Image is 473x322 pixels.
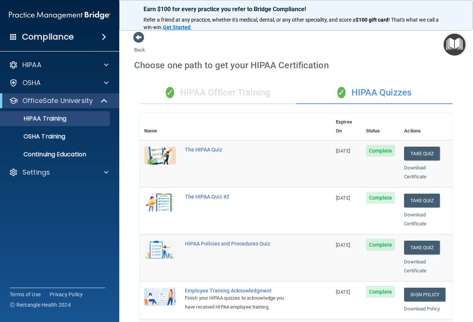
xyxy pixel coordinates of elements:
th: Actions [400,113,452,140]
div: The HIPAA Quiz #2 [185,194,294,200]
div: HIPAA Policies and Procedures Quiz [185,241,294,247]
a: Back [134,38,145,53]
a: Get Started [163,24,192,30]
div: Choose one path to get your HIPAA Certification [134,54,458,76]
span: [DATE] [336,242,350,248]
a: Settings [9,168,108,177]
span: ✓ [166,87,174,98]
p: HIPAA Training [5,115,66,122]
span: [DATE] [336,289,350,295]
strong: Get Started [163,24,190,30]
span: Refer a friend at any practice, whether it's medical, dental, or any other speciality, and score a [144,17,356,23]
span: Complete [366,239,395,251]
div: The HIPAA Quiz [185,147,294,153]
span: ✓ [337,87,346,98]
div: Employee Training Acknowledgment [185,288,294,294]
span: [DATE] [336,148,350,154]
a: Privacy Policy [50,291,83,298]
a: Download Certificate [404,165,426,179]
a: OSHA [9,78,108,87]
th: Expires On [331,113,361,140]
p: HIPAA [22,60,41,69]
span: Ⓒ Rectangle Health 2024 [10,301,71,309]
span: ! That's what we call a win-win. [144,17,440,30]
a: OfficeSafe University [9,96,108,105]
strong: $100 gift card [356,17,388,23]
p: OSHA [22,78,41,87]
p: OSHA Training [5,133,65,140]
a: Sign Policy [404,288,445,301]
div: HIPAA Officer Training [140,82,296,104]
span: Complete [366,192,395,204]
a: HIPAA [9,60,108,69]
p: Settings [22,168,50,177]
h4: Compliance [22,32,74,42]
a: Download Certificate [404,259,426,273]
span: Complete [366,286,395,298]
p: OfficeSafe University [22,96,93,105]
th: Status [362,113,400,140]
button: Open Resource Center [444,34,466,56]
img: PMB logo [9,8,110,23]
div: Finish your HIPAA quizzes to acknowledge you have received HIPAA employee training. [185,294,294,312]
a: Terms of Use [10,291,41,298]
button: Take Quiz [404,147,440,160]
a: Download Policy [404,306,440,312]
a: Download Certificate [404,212,426,226]
button: Take Quiz [404,194,440,207]
span: [DATE] [336,195,350,201]
div: HIPAA Quizzes [296,82,453,104]
p: Earn $100 for every practice you refer to Bridge Compliance! [144,6,449,13]
span: Complete [366,145,395,157]
p: Continuing Education [5,151,107,158]
button: Take Quiz [404,241,440,254]
th: Name [140,113,180,140]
